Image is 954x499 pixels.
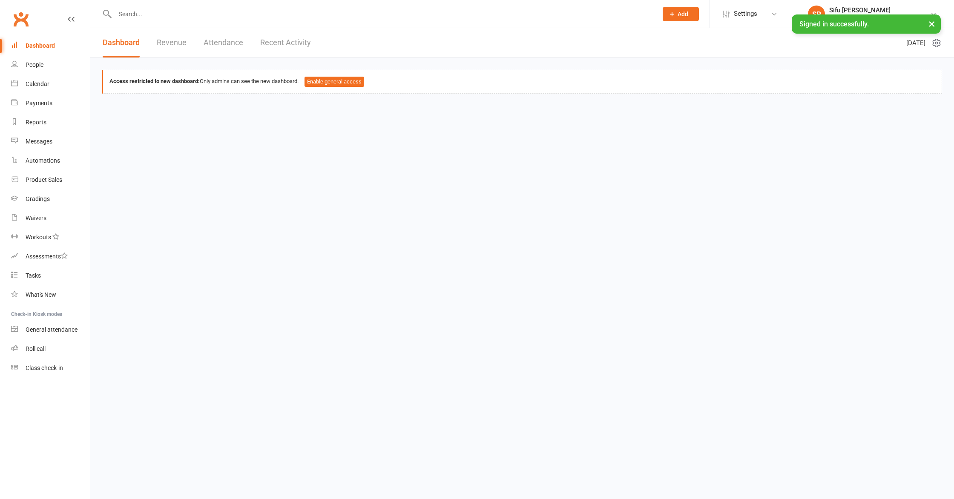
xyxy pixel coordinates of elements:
div: SP [808,6,825,23]
a: Attendance [204,28,243,57]
a: Gradings [11,189,90,209]
a: Dashboard [11,36,90,55]
div: People [26,61,43,68]
a: Reports [11,113,90,132]
a: Tasks [11,266,90,285]
div: What's New [26,291,56,298]
div: Tasks [26,272,41,279]
div: Class check-in [26,364,63,371]
a: Waivers [11,209,90,228]
div: Sifu [PERSON_NAME] [829,6,930,14]
div: Head Academy Kung Fu South Pty Ltd [829,14,930,22]
span: Settings [734,4,757,23]
span: Signed in successfully. [799,20,869,28]
div: Only admins can see the new dashboard. [109,77,935,87]
div: Dashboard [26,42,55,49]
input: Search... [112,8,652,20]
a: People [11,55,90,75]
button: Enable general access [305,77,364,87]
a: Calendar [11,75,90,94]
div: Gradings [26,195,50,202]
button: × [924,14,940,33]
a: What's New [11,285,90,304]
a: Product Sales [11,170,90,189]
a: Recent Activity [260,28,311,57]
a: Messages [11,132,90,151]
a: Workouts [11,228,90,247]
div: Messages [26,138,52,145]
a: Roll call [11,339,90,358]
a: Assessments [11,247,90,266]
strong: Access restricted to new dashboard: [109,78,200,84]
span: Add [678,11,688,17]
a: Payments [11,94,90,113]
div: Calendar [26,80,49,87]
div: Workouts [26,234,51,241]
div: General attendance [26,326,78,333]
a: Dashboard [103,28,140,57]
a: Revenue [157,28,187,57]
div: Assessments [26,253,68,260]
a: General attendance kiosk mode [11,320,90,339]
div: Waivers [26,215,46,221]
a: Automations [11,151,90,170]
div: Product Sales [26,176,62,183]
a: Clubworx [10,9,32,30]
div: Roll call [26,345,46,352]
span: [DATE] [906,38,925,48]
button: Add [663,7,699,21]
div: Automations [26,157,60,164]
div: Payments [26,100,52,106]
a: Class kiosk mode [11,358,90,378]
div: Reports [26,119,46,126]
